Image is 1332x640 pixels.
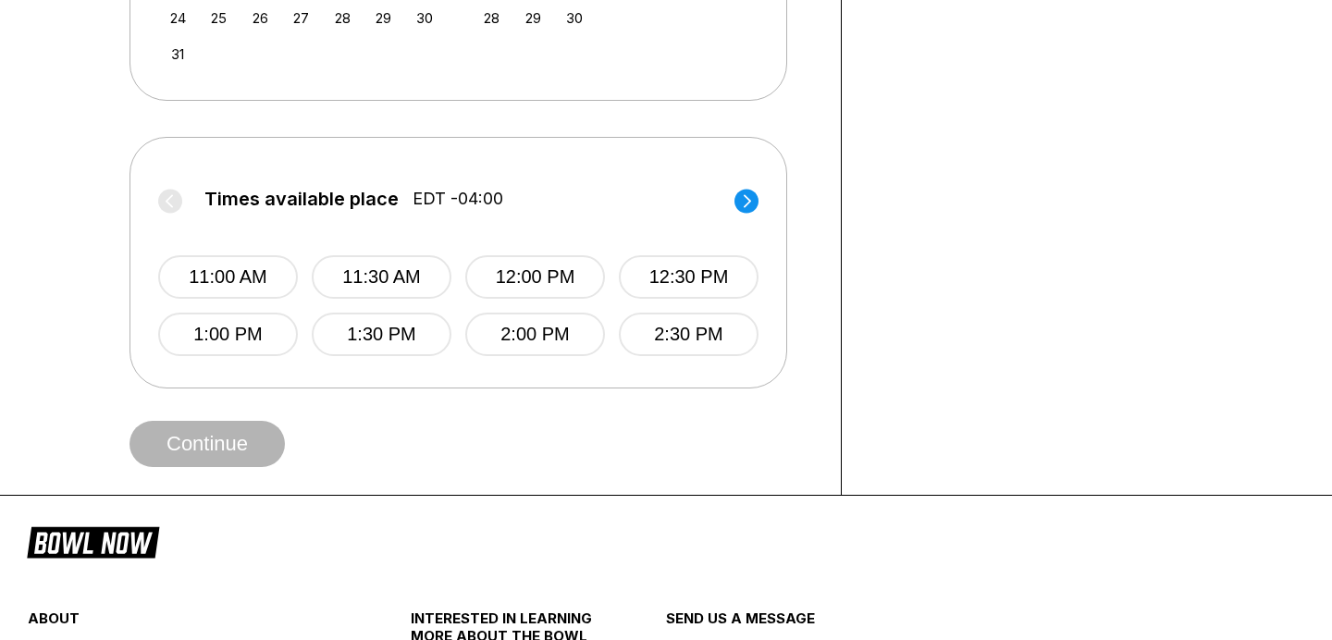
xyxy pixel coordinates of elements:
[465,255,605,299] button: 12:00 PM
[371,6,396,31] div: Choose Friday, August 29th, 2025
[204,189,399,209] span: Times available place
[619,255,758,299] button: 12:30 PM
[413,189,503,209] span: EDT -04:00
[206,6,231,31] div: Choose Monday, August 25th, 2025
[28,609,347,636] div: about
[289,6,314,31] div: Choose Wednesday, August 27th, 2025
[312,313,451,356] button: 1:30 PM
[158,313,298,356] button: 1:00 PM
[521,6,546,31] div: Choose Monday, September 29th, 2025
[561,6,586,31] div: Choose Tuesday, September 30th, 2025
[465,313,605,356] button: 2:00 PM
[166,6,191,31] div: Choose Sunday, August 24th, 2025
[479,6,504,31] div: Choose Sunday, September 28th, 2025
[158,255,298,299] button: 11:00 AM
[413,6,438,31] div: Choose Saturday, August 30th, 2025
[619,313,758,356] button: 2:30 PM
[166,42,191,67] div: Choose Sunday, August 31st, 2025
[312,255,451,299] button: 11:30 AM
[248,6,273,31] div: Choose Tuesday, August 26th, 2025
[330,6,355,31] div: Choose Thursday, August 28th, 2025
